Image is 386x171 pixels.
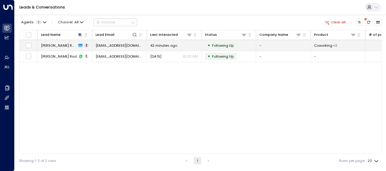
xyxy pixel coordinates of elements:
[259,32,301,38] div: Company Name
[93,18,137,26] button: Actions
[85,54,88,59] span: 1
[205,32,247,38] div: Status
[183,54,198,59] p: 10:20 AM
[212,54,234,59] span: Following Up
[25,53,32,59] span: Toggle select row
[205,32,217,38] div: Status
[150,43,177,48] span: 42 minutes ago
[259,32,288,38] div: Company Name
[41,32,83,38] div: Lead Name
[150,32,192,38] div: Last Interacted
[256,40,311,51] td: -
[311,51,365,62] td: -
[56,19,86,25] span: Channel:
[19,158,56,163] div: Showing 1-2 of 2 rows
[41,43,76,48] span: Masoud Rad
[183,157,212,164] nav: pagination navigation
[84,43,89,48] span: 2
[96,32,137,38] div: Lead Email
[323,19,348,25] button: Clear all
[194,157,201,164] button: page 1
[374,19,381,26] button: Archived Leads
[96,54,143,59] span: mzraad@gmail.com
[25,42,32,49] span: Toggle select row
[314,43,332,48] span: Coworking
[314,32,328,38] div: Product
[41,32,61,38] div: Lead Name
[19,5,65,10] a: Leads & Conversations
[333,43,337,48] div: Membership,Private Office
[367,157,380,165] div: 20
[150,32,178,38] div: Last Interacted
[25,32,32,38] span: Toggle select all
[208,52,210,60] div: •
[256,51,311,62] td: -
[356,19,363,26] button: Customize
[339,158,365,163] label: Rows per page:
[96,32,114,38] div: Lead Email
[150,54,161,59] span: Sep 19, 2025
[208,41,210,49] div: •
[96,43,143,48] span: mzraad@gmail.com
[36,20,42,24] span: 1
[19,19,48,25] button: Agents1
[56,19,86,25] button: Channel:All
[93,18,137,26] div: Button group with a nested menu
[41,54,77,59] span: Masoud Rad
[21,21,34,24] span: Agents
[212,43,234,48] span: Following Up
[314,32,356,38] div: Product
[74,20,79,24] span: All
[96,20,115,24] div: Actions
[365,19,372,26] span: There are new threads available. Refresh the grid to view the latest updates.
